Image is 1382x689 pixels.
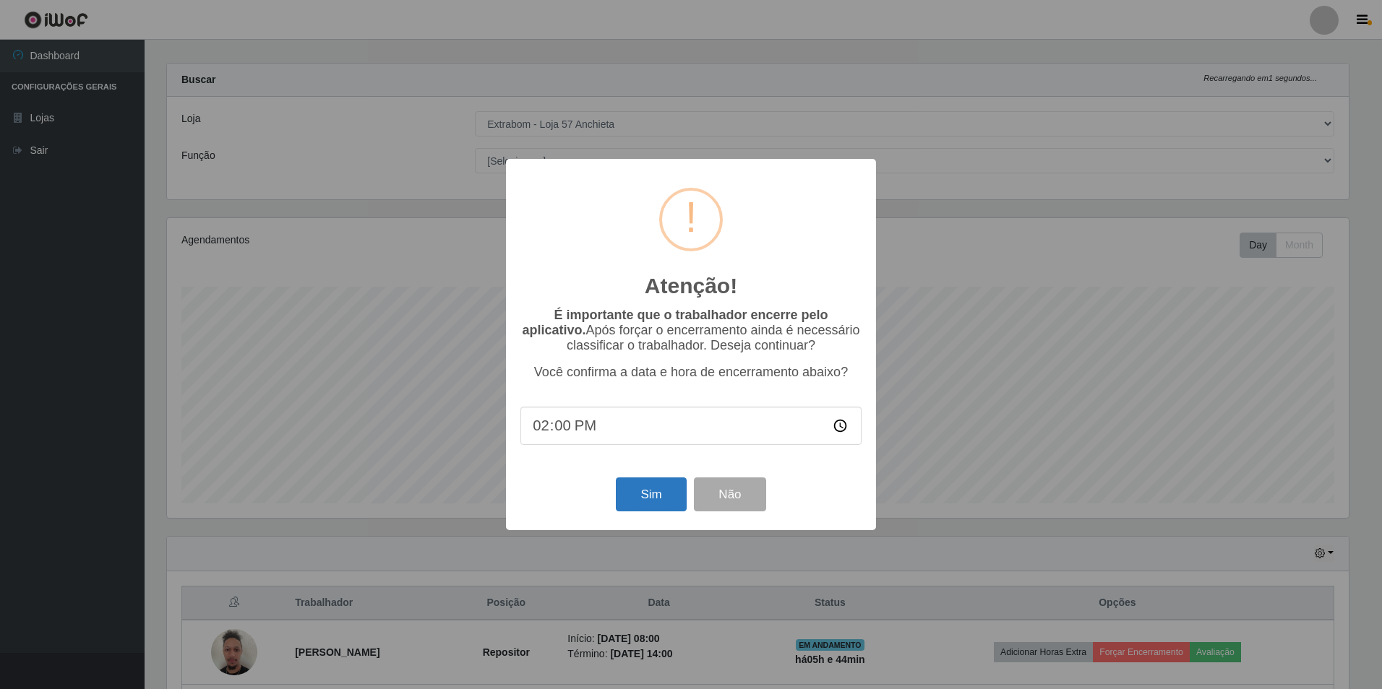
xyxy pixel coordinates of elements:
button: Não [694,477,765,511]
h2: Atenção! [645,273,737,299]
p: Após forçar o encerramento ainda é necessário classificar o trabalhador. Deseja continuar? [520,308,862,353]
button: Sim [616,477,686,511]
b: É importante que o trabalhador encerre pelo aplicativo. [522,308,828,337]
p: Você confirma a data e hora de encerramento abaixo? [520,365,862,380]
